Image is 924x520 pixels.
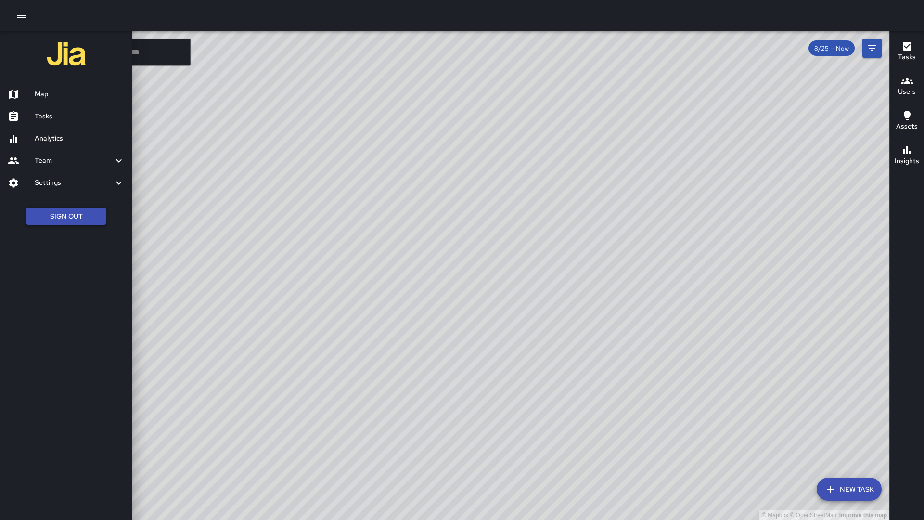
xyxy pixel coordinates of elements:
h6: Assets [896,121,918,132]
h6: Map [35,89,125,100]
h6: Tasks [35,111,125,122]
button: New Task [817,478,882,501]
h6: Team [35,156,113,166]
h6: Tasks [898,52,916,63]
h6: Insights [895,156,919,167]
h6: Settings [35,178,113,188]
h6: Analytics [35,133,125,144]
img: jia-logo [47,35,86,73]
button: Sign Out [26,208,106,225]
h6: Users [898,87,916,97]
